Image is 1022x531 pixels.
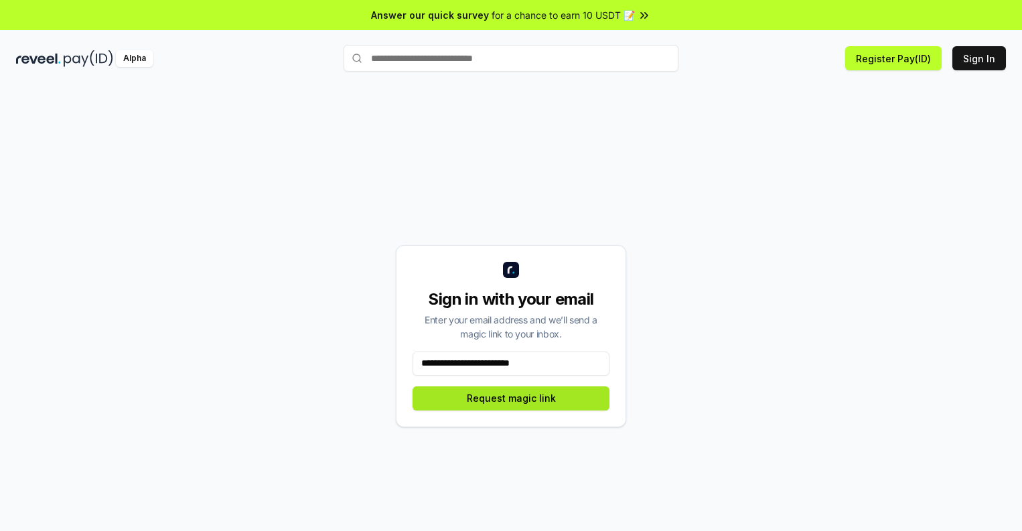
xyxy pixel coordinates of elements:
span: Answer our quick survey [371,8,489,22]
button: Register Pay(ID) [845,46,942,70]
img: logo_small [503,262,519,278]
div: Enter your email address and we’ll send a magic link to your inbox. [413,313,609,341]
button: Request magic link [413,386,609,410]
div: Alpha [116,50,153,67]
img: pay_id [64,50,113,67]
div: Sign in with your email [413,289,609,310]
img: reveel_dark [16,50,61,67]
button: Sign In [952,46,1006,70]
span: for a chance to earn 10 USDT 📝 [492,8,635,22]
